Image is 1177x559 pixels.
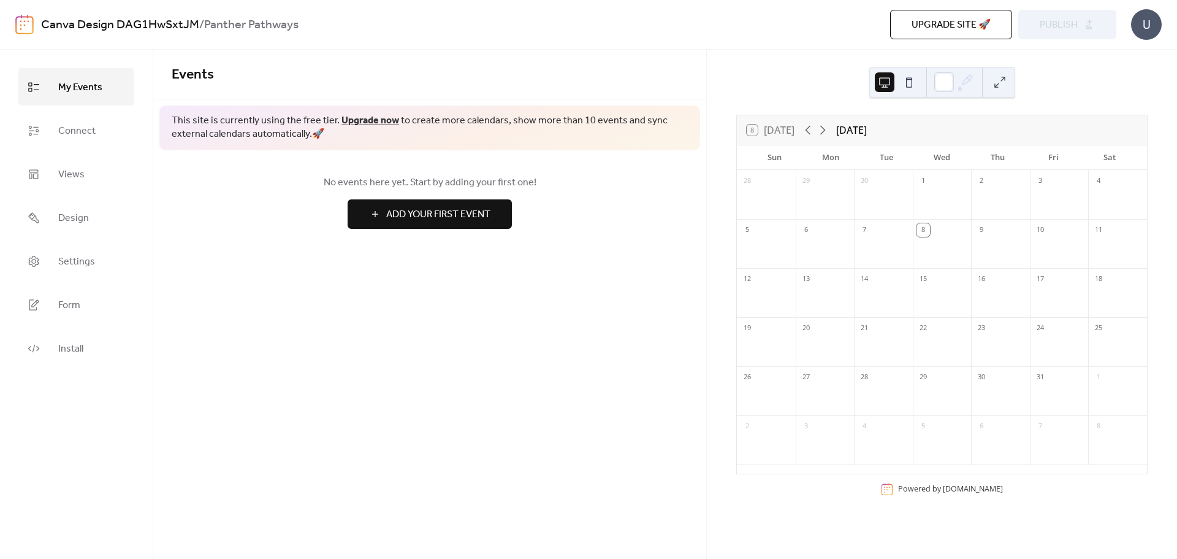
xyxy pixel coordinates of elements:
div: 19 [741,322,754,335]
div: 24 [1034,322,1047,335]
div: 9 [975,223,988,237]
button: Upgrade site 🚀 [890,10,1012,39]
a: Design [18,199,134,236]
a: Settings [18,242,134,280]
span: Install [58,339,83,358]
div: 13 [799,272,813,286]
div: 22 [916,322,930,335]
div: Powered by [898,484,1003,494]
div: 27 [799,371,813,384]
div: 30 [975,371,988,384]
a: Form [18,286,134,323]
div: 20 [799,322,813,335]
div: 3 [1034,174,1047,188]
div: Wed [914,145,970,170]
a: Upgrade now [341,111,399,130]
div: 8 [916,223,930,237]
div: 29 [916,371,930,384]
div: 7 [858,223,871,237]
div: 5 [741,223,754,237]
div: 1 [1092,371,1105,384]
div: 15 [916,272,930,286]
div: 16 [975,272,988,286]
div: 6 [975,420,988,433]
div: Fri [1026,145,1081,170]
b: / [199,13,204,37]
span: Design [58,209,89,228]
div: 12 [741,272,754,286]
span: Add Your First Event [386,207,490,222]
div: 8 [1092,420,1105,433]
b: Panther Pathways [204,13,299,37]
div: [DATE] [836,123,867,137]
div: Sun [747,145,802,170]
a: Connect [18,112,134,149]
span: Connect [58,121,96,141]
div: 1 [916,174,930,188]
div: 11 [1092,223,1105,237]
div: Tue [858,145,914,170]
div: 6 [799,223,813,237]
div: 31 [1034,371,1047,384]
span: Upgrade site 🚀 [912,18,991,33]
div: 10 [1034,223,1047,237]
div: 2 [741,420,754,433]
span: My Events [58,78,102,97]
div: 4 [858,420,871,433]
span: Events [172,61,214,88]
div: 28 [858,371,871,384]
div: U [1131,9,1162,40]
div: 23 [975,322,988,335]
div: 4 [1092,174,1105,188]
a: [DOMAIN_NAME] [943,484,1003,494]
button: Add Your First Event [348,199,512,229]
a: My Events [18,68,134,106]
div: 2 [975,174,988,188]
img: logo [15,15,34,34]
a: Install [18,330,134,367]
div: Thu [970,145,1026,170]
div: 17 [1034,272,1047,286]
div: 18 [1092,272,1105,286]
div: 25 [1092,322,1105,335]
div: 30 [858,174,871,188]
span: Form [58,296,80,315]
div: 5 [916,420,930,433]
div: 7 [1034,420,1047,433]
span: No events here yet. Start by adding your first one! [172,175,688,190]
a: Views [18,155,134,193]
div: Sat [1081,145,1137,170]
div: 3 [799,420,813,433]
div: 28 [741,174,754,188]
a: Add Your First Event [172,199,688,229]
span: Views [58,165,85,184]
div: 14 [858,272,871,286]
div: 29 [799,174,813,188]
div: 26 [741,371,754,384]
div: Mon [802,145,858,170]
div: 21 [858,322,871,335]
span: Settings [58,252,95,271]
span: This site is currently using the free tier. to create more calendars, show more than 10 events an... [172,114,688,142]
a: Canva Design DAG1HwSxtJM [41,13,199,37]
